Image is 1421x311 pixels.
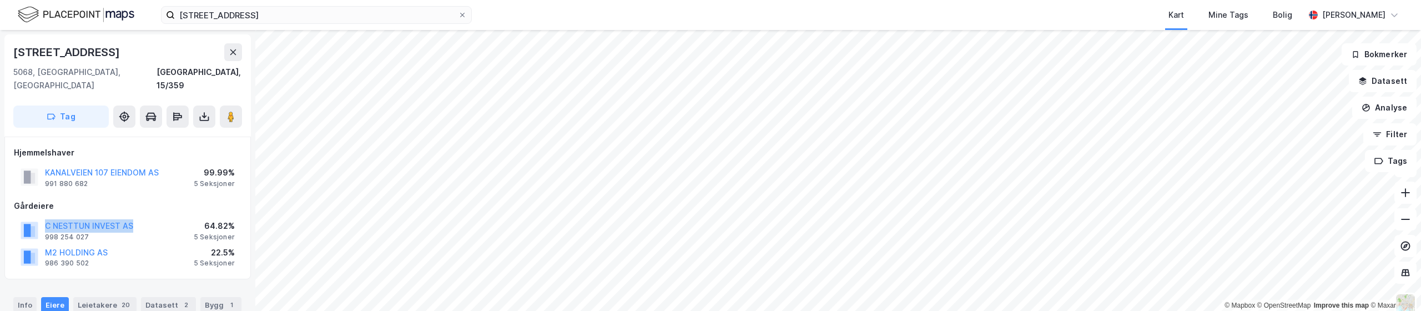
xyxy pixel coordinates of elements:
[45,259,89,268] div: 986 390 502
[226,299,237,310] div: 1
[45,179,88,188] div: 991 880 682
[194,246,235,259] div: 22.5%
[1225,302,1255,309] a: Mapbox
[13,66,157,92] div: 5068, [GEOGRAPHIC_DATA], [GEOGRAPHIC_DATA]
[1322,8,1385,22] div: [PERSON_NAME]
[1352,97,1417,119] button: Analyse
[119,299,132,310] div: 20
[1349,70,1417,92] button: Datasett
[1365,150,1417,172] button: Tags
[175,7,458,23] input: Søk på adresse, matrikkel, gårdeiere, leietakere eller personer
[157,66,242,92] div: [GEOGRAPHIC_DATA], 15/359
[14,146,241,159] div: Hjemmelshaver
[1273,8,1292,22] div: Bolig
[1342,43,1417,66] button: Bokmerker
[1365,258,1421,311] div: Kontrollprogram for chat
[194,233,235,242] div: 5 Seksjoner
[194,179,235,188] div: 5 Seksjoner
[18,5,134,24] img: logo.f888ab2527a4732fd821a326f86c7f29.svg
[194,219,235,233] div: 64.82%
[1257,302,1311,309] a: OpenStreetMap
[45,233,89,242] div: 998 254 027
[1363,123,1417,146] button: Filter
[194,259,235,268] div: 5 Seksjoner
[1208,8,1248,22] div: Mine Tags
[194,166,235,179] div: 99.99%
[13,106,109,128] button: Tag
[180,299,192,310] div: 2
[14,199,241,213] div: Gårdeiere
[13,43,122,61] div: [STREET_ADDRESS]
[1168,8,1184,22] div: Kart
[1365,258,1421,311] iframe: Chat Widget
[1314,302,1369,309] a: Improve this map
